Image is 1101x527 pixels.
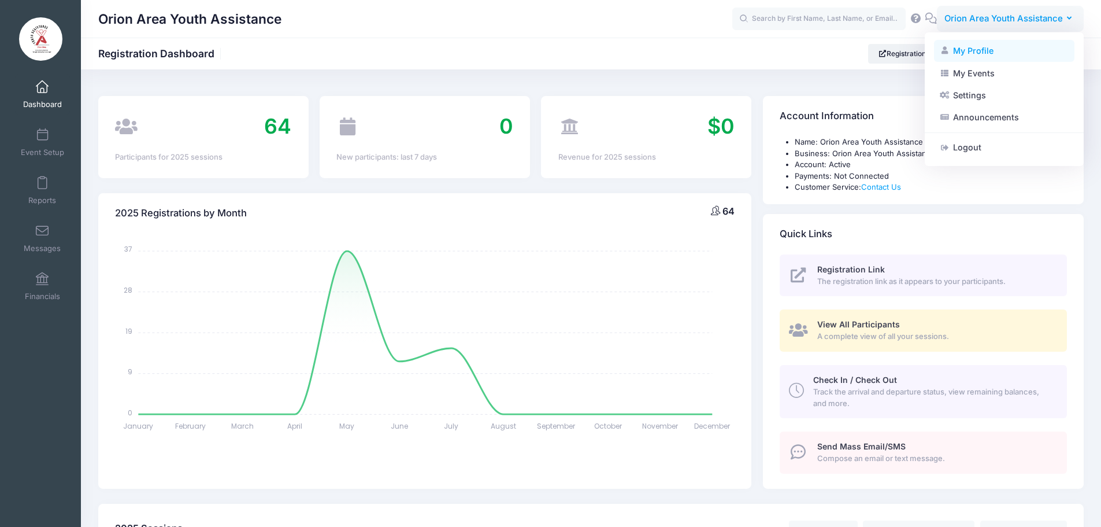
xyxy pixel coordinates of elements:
[934,106,1074,128] a: Announcements
[813,375,897,385] span: Check In / Check Out
[934,137,1074,159] a: Logout
[128,367,133,377] tspan: 9
[780,100,874,133] h4: Account Information
[795,159,1067,171] li: Account: Active
[934,62,1074,84] a: My Events
[126,326,133,336] tspan: 19
[707,113,735,139] span: $0
[780,309,1067,352] a: View All Participants A complete view of all your sessions.
[124,421,154,431] tspan: January
[817,264,885,274] span: Registration Link
[795,182,1067,193] li: Customer Service:
[15,122,70,163] a: Event Setup
[795,171,1067,182] li: Payments: Not Connected
[15,266,70,307] a: Financials
[934,84,1074,106] a: Settings
[115,152,291,163] div: Participants for 2025 sessions
[21,148,64,157] span: Event Setup
[124,285,133,295] tspan: 28
[868,44,952,64] a: Registration Link
[795,148,1067,160] li: Business: Orion Area Youth Assistance
[695,421,731,431] tspan: December
[780,365,1067,418] a: Check In / Check Out Track the arrival and departure status, view remaining balances, and more.
[23,99,62,109] span: Dashboard
[780,255,1067,297] a: Registration Link The registration link as it appears to your participants.
[24,244,61,253] span: Messages
[934,40,1074,62] a: My Profile
[944,12,1063,25] span: Orion Area Youth Assistance
[98,6,281,32] h1: Orion Area Youth Assistance
[537,421,576,431] tspan: September
[813,386,1054,409] span: Track the arrival and departure status, view remaining balances, and more.
[232,421,254,431] tspan: March
[287,421,302,431] tspan: April
[19,17,62,61] img: Orion Area Youth Assistance
[391,421,408,431] tspan: June
[795,137,1067,148] li: Name: Orion Area Youth Assistance
[861,182,901,191] a: Contact Us
[817,441,906,451] span: Send Mass Email/SMS
[499,113,513,139] span: 0
[28,196,56,205] span: Reports
[336,152,513,163] div: New participants: last 7 days
[15,74,70,115] a: Dashboard
[732,8,906,31] input: Search by First Name, Last Name, or Email...
[558,152,735,163] div: Revenue for 2025 sessions
[594,421,622,431] tspan: October
[15,170,70,211] a: Reports
[264,113,291,139] span: 64
[98,47,224,60] h1: Registration Dashboard
[491,421,516,431] tspan: August
[817,276,1054,288] span: The registration link as it appears to your participants.
[340,421,355,431] tspan: May
[128,407,133,417] tspan: 0
[15,218,70,259] a: Messages
[722,205,735,217] span: 64
[780,432,1067,474] a: Send Mass Email/SMS Compose an email or text message.
[25,292,60,301] span: Financials
[817,331,1054,342] span: A complete view of all your sessions.
[444,421,459,431] tspan: July
[817,319,900,329] span: View All Participants
[115,197,247,230] h4: 2025 Registrations by Month
[642,421,679,431] tspan: November
[125,244,133,254] tspan: 37
[937,6,1084,32] button: Orion Area Youth Assistance
[780,218,832,250] h4: Quick Links
[817,453,1054,465] span: Compose an email or text message.
[175,421,206,431] tspan: February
